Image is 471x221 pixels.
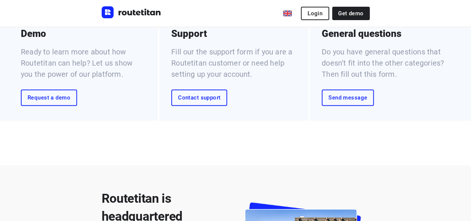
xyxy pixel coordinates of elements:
p: Do you have general questions that doesn’t fit into the other categories? Then fill out this form. [322,46,447,80]
p: Ready to learn more about how Routetitan can help? Let us show you the power of our platform. [21,46,146,80]
button: Login [301,7,329,20]
span: Request a demo [28,95,70,101]
a: Request a demo [21,89,77,106]
a: Routetitan [102,6,161,20]
a: Send message [322,89,374,106]
img: Routetitan logo [102,6,161,18]
p: Support [171,27,207,40]
span: Contact support [178,95,220,101]
span: Get demo [338,10,363,16]
a: Get demo [332,7,369,20]
p: General questions [322,27,401,40]
a: Contact support [171,89,227,106]
p: Demo [21,27,46,40]
p: Fill our the support form if you are a Routetitan customer or need help setting up your account. [171,46,296,80]
span: Send message [328,95,367,101]
span: Login [308,10,322,16]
